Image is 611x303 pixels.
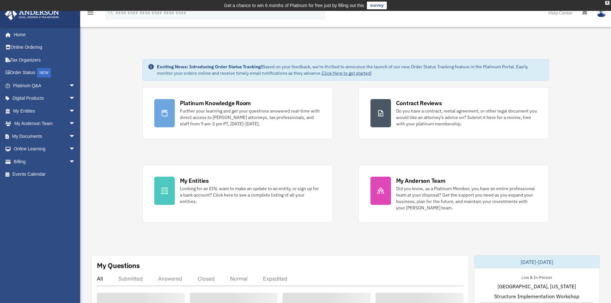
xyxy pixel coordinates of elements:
div: Looking for an EIN, want to make an update to an entity, or sign up for a bank account? Click her... [180,185,321,205]
span: arrow_drop_down [69,130,82,143]
div: close [605,1,609,5]
span: arrow_drop_down [69,143,82,156]
div: My Questions [97,261,140,270]
div: My Anderson Team [396,177,446,185]
div: Closed [198,275,215,282]
a: Platinum Q&Aarrow_drop_down [4,79,85,92]
a: My Anderson Team Did you know, as a Platinum Member, you have an entire professional team at your... [359,165,549,223]
a: Platinum Knowledge Room Further your learning and get your questions answered real-time with dire... [142,87,333,139]
a: My Documentsarrow_drop_down [4,130,85,143]
a: Home [4,28,82,41]
i: menu [87,9,94,17]
div: Answered [158,275,182,282]
div: Contract Reviews [396,99,442,107]
img: User Pic [597,8,606,17]
span: arrow_drop_down [69,92,82,105]
div: Submitted [118,275,143,282]
a: survey [367,2,387,9]
a: Events Calendar [4,168,85,181]
div: Did you know, as a Platinum Member, you have an entire professional team at your disposal? Get th... [396,185,537,211]
div: Expedited [263,275,287,282]
a: menu [87,11,94,17]
div: Live & In-Person [516,274,557,280]
a: Online Ordering [4,41,85,54]
a: Billingarrow_drop_down [4,155,85,168]
span: Structure Implementation Workshop [494,292,579,300]
div: Do you have a contract, rental agreement, or other legal document you would like an attorney's ad... [396,108,537,127]
a: Online Learningarrow_drop_down [4,143,85,156]
div: [DATE]-[DATE] [474,256,599,268]
div: Based on your feedback, we're thrilled to announce the launch of our new Order Status Tracking fe... [157,63,544,76]
div: My Entities [180,177,209,185]
a: My Entitiesarrow_drop_down [4,105,85,117]
strong: Exciting News: Introducing Order Status Tracking! [157,64,262,70]
img: Anderson Advisors Platinum Portal [3,8,61,20]
a: Tax Organizers [4,54,85,66]
a: Order StatusNEW [4,66,85,80]
span: arrow_drop_down [69,117,82,130]
div: Normal [230,275,248,282]
span: [GEOGRAPHIC_DATA], [US_STATE] [497,282,576,290]
div: All [97,275,103,282]
a: My Entities Looking for an EIN, want to make an update to an entity, or sign up for a bank accoun... [142,165,333,223]
span: arrow_drop_down [69,155,82,168]
a: Contract Reviews Do you have a contract, rental agreement, or other legal document you would like... [359,87,549,139]
div: Platinum Knowledge Room [180,99,251,107]
a: Digital Productsarrow_drop_down [4,92,85,105]
div: Further your learning and get your questions answered real-time with direct access to [PERSON_NAM... [180,108,321,127]
div: Get a chance to win 6 months of Platinum for free just by filling out this [224,2,364,9]
a: Click Here to get started! [322,70,372,76]
span: arrow_drop_down [69,105,82,118]
div: NEW [37,68,51,78]
i: search [107,9,114,16]
a: My Anderson Teamarrow_drop_down [4,117,85,130]
span: arrow_drop_down [69,79,82,92]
